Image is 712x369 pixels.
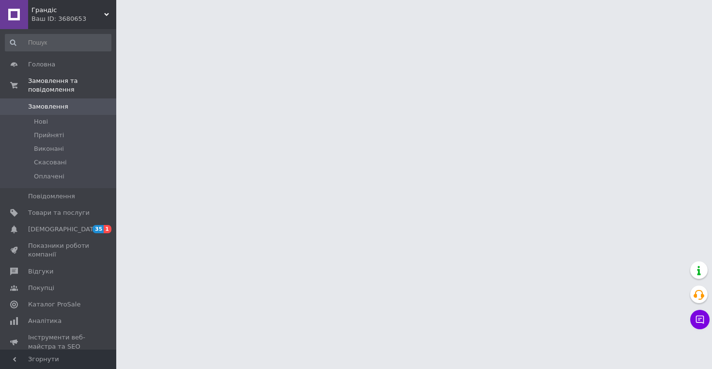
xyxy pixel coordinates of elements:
[34,117,48,126] span: Нові
[28,225,100,234] span: [DEMOGRAPHIC_DATA]
[28,60,55,69] span: Головна
[28,192,75,201] span: Повідомлення
[690,310,710,329] button: Чат з покупцем
[28,317,62,325] span: Аналітика
[28,241,90,259] span: Показники роботи компанії
[28,77,116,94] span: Замовлення та повідомлення
[28,333,90,351] span: Інструменти веб-майстра та SEO
[28,267,53,276] span: Відгуки
[34,158,67,167] span: Скасовані
[5,34,111,51] input: Пошук
[28,209,90,217] span: Товари та послуги
[28,300,80,309] span: Каталог ProSale
[28,102,68,111] span: Замовлення
[31,15,116,23] div: Ваш ID: 3680653
[34,131,64,140] span: Прийняті
[104,225,111,233] span: 1
[34,172,64,181] span: Оплачені
[31,6,104,15] span: Грандіс
[34,144,64,153] span: Виконані
[28,284,54,292] span: Покупці
[93,225,104,233] span: 35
